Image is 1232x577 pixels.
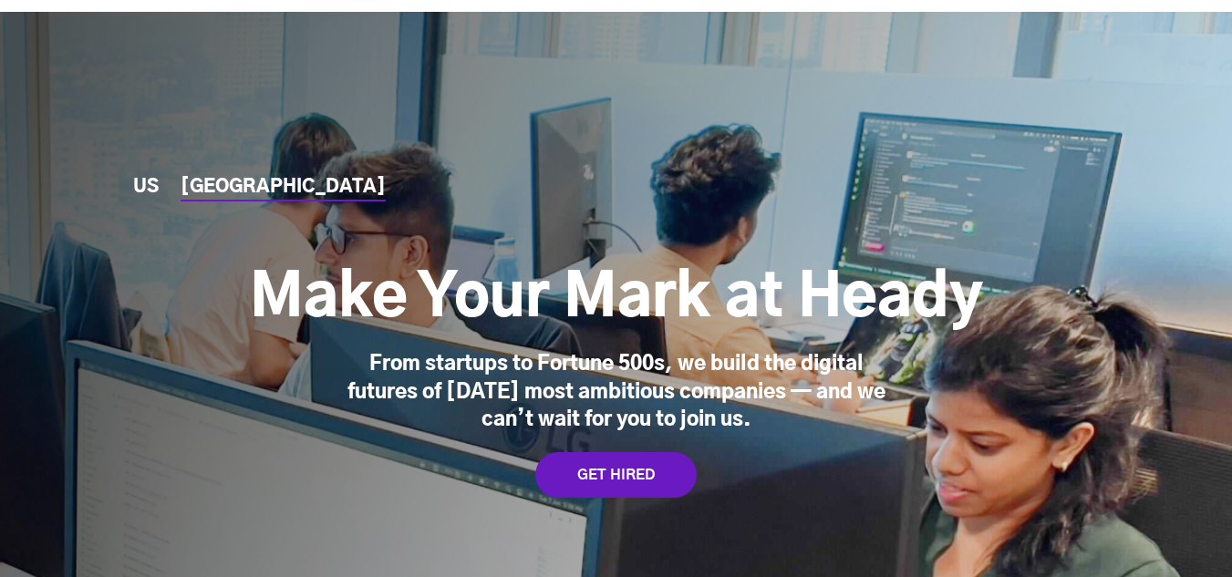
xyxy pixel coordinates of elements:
[535,452,697,498] a: GET HIRED
[334,350,899,434] div: From startups to Fortune 500s, we build the digital futures of [DATE] most ambitious companies — ...
[250,263,983,335] h1: Make Your Mark at Heady
[181,178,386,197] a: [GEOGRAPHIC_DATA]
[133,178,159,197] a: US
